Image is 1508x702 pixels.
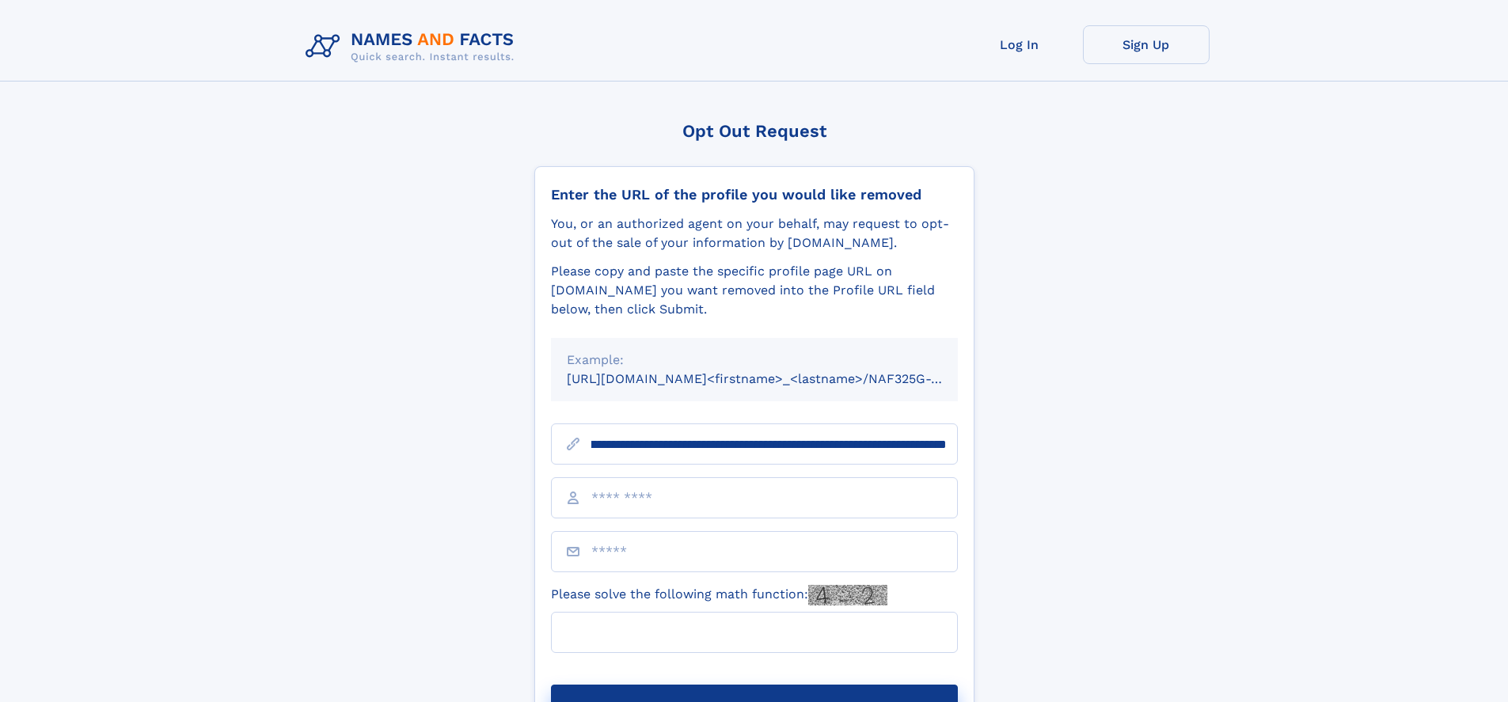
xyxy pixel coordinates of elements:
[567,351,942,370] div: Example:
[567,371,988,386] small: [URL][DOMAIN_NAME]<firstname>_<lastname>/NAF325G-xxxxxxxx
[551,186,958,203] div: Enter the URL of the profile you would like removed
[534,121,974,141] div: Opt Out Request
[551,214,958,252] div: You, or an authorized agent on your behalf, may request to opt-out of the sale of your informatio...
[956,25,1083,64] a: Log In
[299,25,527,68] img: Logo Names and Facts
[1083,25,1210,64] a: Sign Up
[551,262,958,319] div: Please copy and paste the specific profile page URL on [DOMAIN_NAME] you want removed into the Pr...
[551,585,887,605] label: Please solve the following math function:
